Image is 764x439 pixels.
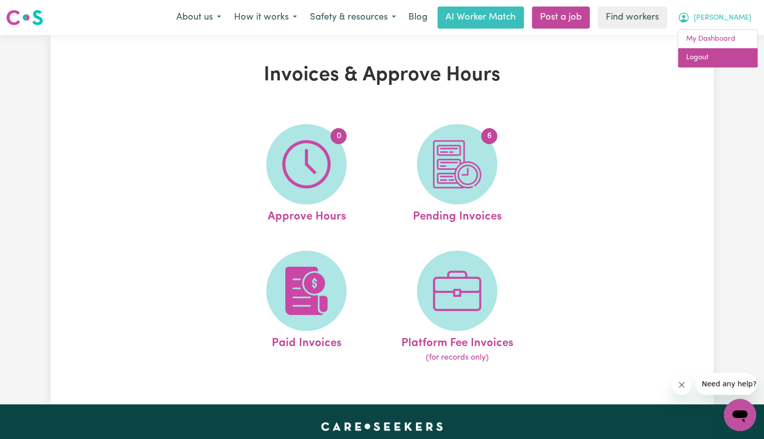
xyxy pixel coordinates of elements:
[170,7,228,28] button: About us
[228,7,303,28] button: How it works
[724,399,756,431] iframe: Button to launch messaging window
[267,204,346,226] span: Approve Hours
[402,7,433,29] a: Blog
[234,124,379,226] a: Approve Hours
[598,7,667,29] a: Find workers
[532,7,590,29] a: Post a job
[438,7,524,29] a: AI Worker Match
[303,7,402,28] button: Safety & resources
[678,29,758,68] div: My Account
[672,375,692,395] iframe: Close message
[694,13,751,24] span: [PERSON_NAME]
[401,331,513,352] span: Platform Fee Invoices
[385,124,529,226] a: Pending Invoices
[6,9,43,27] img: Careseekers logo
[671,7,758,28] button: My Account
[6,6,43,29] a: Careseekers logo
[6,7,61,15] span: Need any help?
[234,251,379,364] a: Paid Invoices
[413,204,502,226] span: Pending Invoices
[696,373,756,395] iframe: Message from company
[678,30,757,49] a: My Dashboard
[272,331,342,352] span: Paid Invoices
[426,352,489,364] span: (for records only)
[481,128,497,144] span: 6
[167,63,597,87] h1: Invoices & Approve Hours
[385,251,529,364] a: Platform Fee Invoices(for records only)
[331,128,347,144] span: 0
[321,422,443,430] a: Careseekers home page
[678,48,757,67] a: Logout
